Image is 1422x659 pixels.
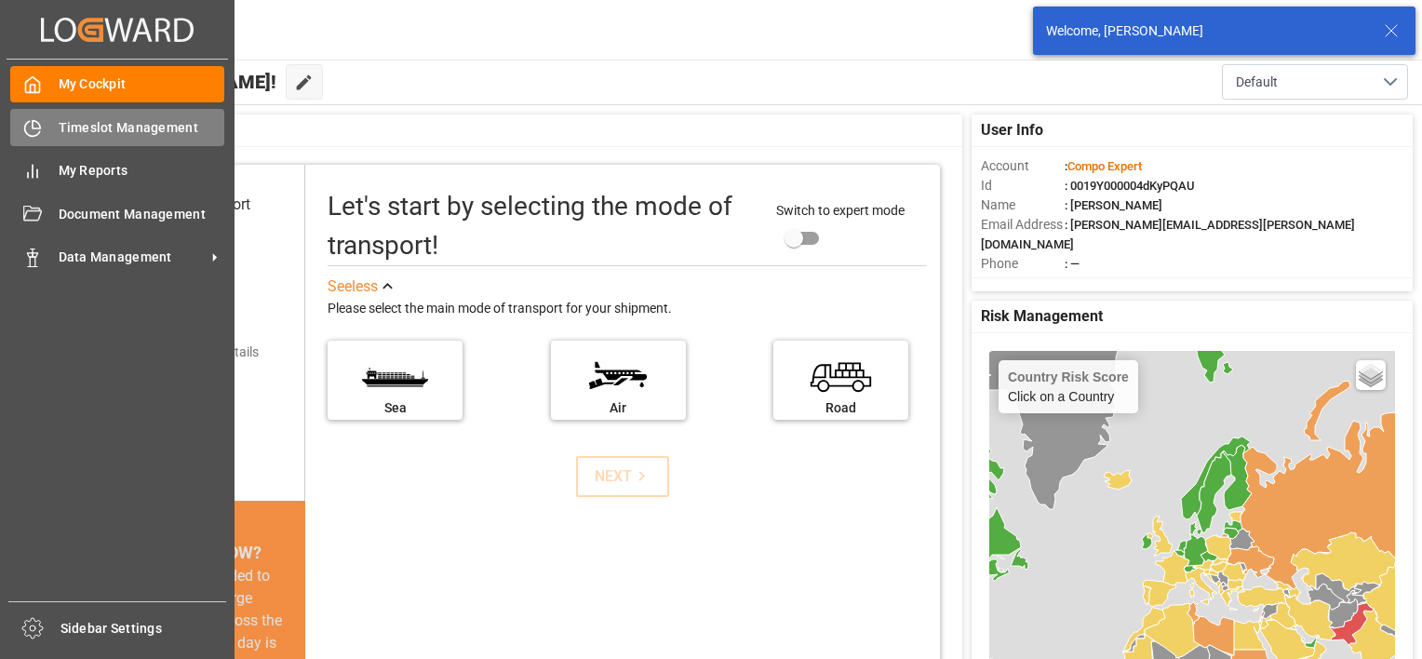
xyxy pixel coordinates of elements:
[10,66,224,102] a: My Cockpit
[328,298,927,320] div: Please select the main mode of transport for your shipment.
[1222,64,1408,100] button: open menu
[981,218,1355,251] span: : [PERSON_NAME][EMAIL_ADDRESS][PERSON_NAME][DOMAIN_NAME]
[59,205,225,224] span: Document Management
[1065,159,1142,173] span: :
[783,398,899,418] div: Road
[1065,198,1162,212] span: : [PERSON_NAME]
[76,64,276,100] span: Hello [PERSON_NAME]!
[981,119,1043,141] span: User Info
[560,398,677,418] div: Air
[981,195,1065,215] span: Name
[981,215,1065,235] span: Email Address
[1065,179,1195,193] span: : 0019Y000004dKyPQAU
[328,187,758,265] div: Let's start by selecting the mode of transport!
[595,465,651,488] div: NEXT
[59,74,225,94] span: My Cockpit
[59,161,225,181] span: My Reports
[981,254,1065,274] span: Phone
[1008,370,1129,384] h4: Country Risk Score
[981,305,1103,328] span: Risk Management
[337,398,453,418] div: Sea
[1067,159,1142,173] span: Compo Expert
[1065,276,1111,290] span: : Shipper
[1065,257,1080,271] span: : —
[576,456,669,497] button: NEXT
[328,276,378,298] div: See less
[59,118,225,138] span: Timeslot Management
[10,109,224,145] a: Timeslot Management
[60,619,227,639] span: Sidebar Settings
[981,156,1065,176] span: Account
[1008,370,1129,404] div: Click on a Country
[1046,21,1366,41] div: Welcome, [PERSON_NAME]
[776,203,905,218] span: Switch to expert mode
[981,176,1065,195] span: Id
[981,274,1065,293] span: Account Type
[1356,360,1386,390] a: Layers
[59,248,206,267] span: Data Management
[1236,73,1278,92] span: Default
